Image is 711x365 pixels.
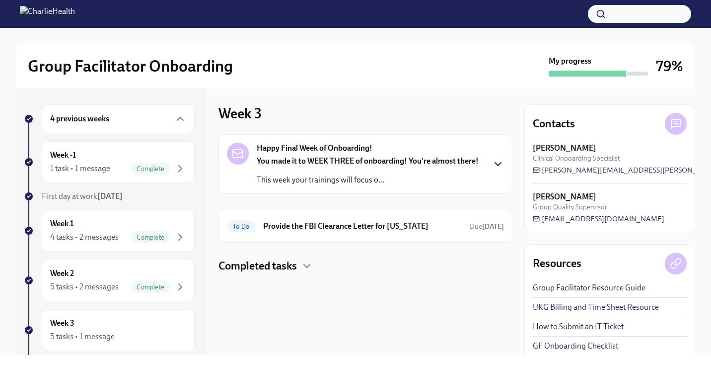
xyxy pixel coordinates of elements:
strong: [DATE] [482,222,504,231]
span: Clinical Onboarding Specialist [533,154,620,163]
div: Completed tasks [218,259,512,274]
span: First day at work [42,191,123,201]
a: Group Facilitator Resource Guide [533,282,645,293]
img: CharlieHealth [20,6,75,22]
span: Complete [131,234,170,241]
h6: 4 previous weeks [50,113,109,124]
a: To DoProvide the FBI Clearance Letter for [US_STATE]Due[DATE] [227,218,504,234]
a: How to Submit an IT Ticket [533,321,624,332]
a: Week 25 tasks • 2 messagesComplete [24,260,195,301]
a: Week -11 task • 1 messageComplete [24,141,195,183]
p: This week your trainings will focus o... [257,175,479,185]
strong: [PERSON_NAME] [533,191,596,202]
span: Group Quality Supervisor [533,202,607,212]
strong: Happy Final Week of Onboarding! [257,143,372,154]
strong: [PERSON_NAME] [533,143,596,154]
div: 1 task • 1 message [50,163,110,174]
span: Complete [131,283,170,291]
a: Week 14 tasks • 2 messagesComplete [24,210,195,252]
div: 5 tasks • 2 messages [50,281,119,292]
a: [EMAIL_ADDRESS][DOMAIN_NAME] [533,214,664,224]
h6: Week 1 [50,218,73,229]
a: First day at work[DATE] [24,191,195,202]
h4: Completed tasks [218,259,297,274]
a: GF Onboarding Checklist [533,341,618,352]
h6: Week 2 [50,268,74,279]
strong: [DATE] [97,191,123,201]
h6: Provide the FBI Clearance Letter for [US_STATE] [263,221,462,232]
h2: Group Facilitator Onboarding [28,56,233,76]
a: Week 35 tasks • 1 message [24,309,195,351]
h4: Contacts [533,116,575,131]
h6: Week -1 [50,150,76,161]
h3: 79% [656,57,683,75]
div: 4 previous weeks [42,104,195,133]
strong: My progress [549,56,591,67]
span: Complete [131,165,170,173]
a: UKG Billing and Time Sheet Resource [533,302,659,313]
div: 5 tasks • 1 message [50,331,115,342]
strong: You made it to WEEK THREE of onboarding! You're almost there! [257,156,479,166]
span: To Do [227,223,255,230]
h4: Resources [533,256,581,271]
h6: Week 3 [50,318,74,329]
h3: Week 3 [218,104,262,122]
div: 4 tasks • 2 messages [50,232,119,243]
span: Due [470,222,504,231]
